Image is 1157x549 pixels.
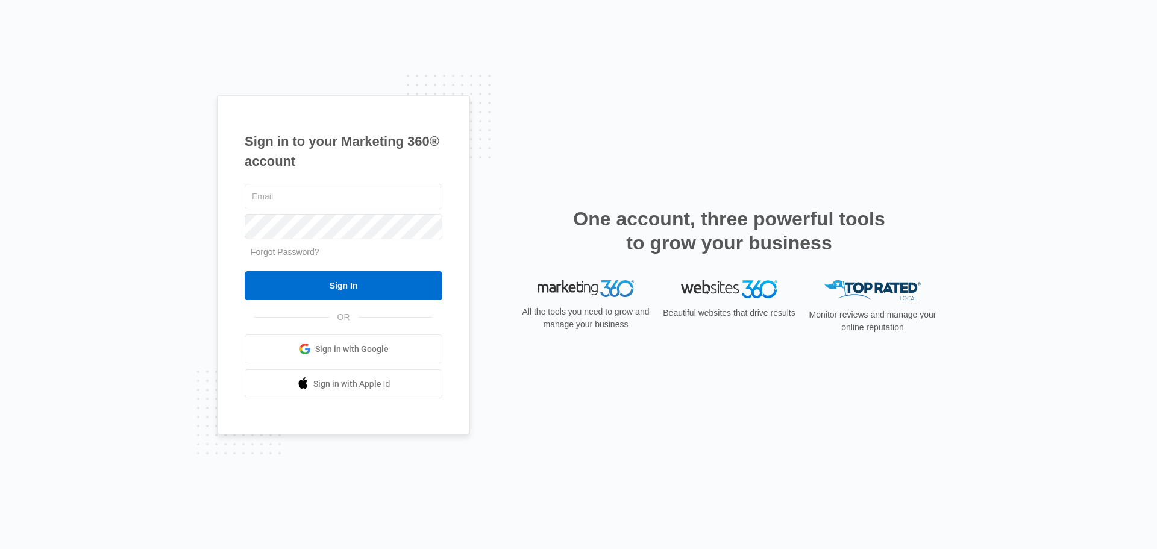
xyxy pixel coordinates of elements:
[518,306,653,331] p: All the tools you need to grow and manage your business
[681,280,777,298] img: Websites 360
[315,343,389,356] span: Sign in with Google
[313,378,390,391] span: Sign in with Apple Id
[251,247,319,257] a: Forgot Password?
[245,334,442,363] a: Sign in with Google
[538,280,634,297] img: Marketing 360
[569,207,889,255] h2: One account, three powerful tools to grow your business
[245,131,442,171] h1: Sign in to your Marketing 360® account
[662,307,797,319] p: Beautiful websites that drive results
[245,184,442,209] input: Email
[824,280,921,300] img: Top Rated Local
[245,369,442,398] a: Sign in with Apple Id
[805,309,940,334] p: Monitor reviews and manage your online reputation
[329,311,359,324] span: OR
[245,271,442,300] input: Sign In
